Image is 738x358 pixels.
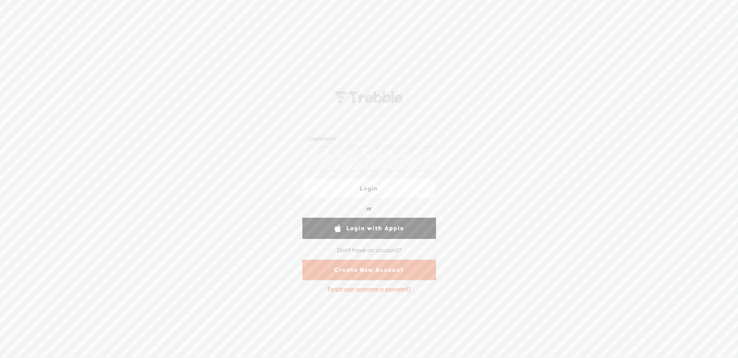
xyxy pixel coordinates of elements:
[302,178,436,199] a: Login
[366,202,372,215] div: or
[324,282,415,296] div: Forgot your username or password?
[302,260,436,280] a: Create New Account
[307,131,434,147] input: Username
[337,242,401,258] div: Don't have an account?
[302,218,436,239] a: Login with Apple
